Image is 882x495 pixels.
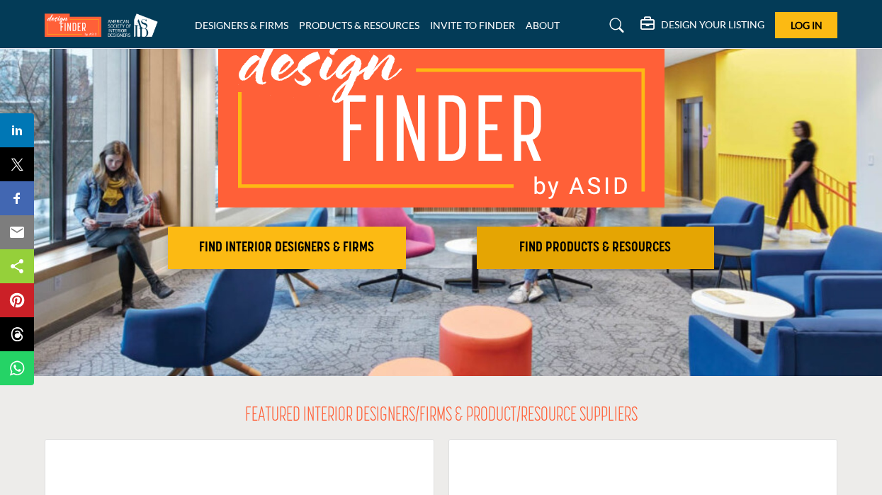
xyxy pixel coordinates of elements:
span: Log In [791,19,822,31]
h5: DESIGN YOUR LISTING [661,18,764,31]
img: image [218,23,665,207]
a: INVITE TO FINDER [430,19,515,31]
button: FIND INTERIOR DESIGNERS & FIRMS [168,227,406,269]
a: DESIGNERS & FIRMS [195,19,288,31]
h2: FIND INTERIOR DESIGNERS & FIRMS [172,239,402,256]
a: PRODUCTS & RESOURCES [299,19,419,31]
a: Search [596,14,633,37]
button: FIND PRODUCTS & RESOURCES [477,227,715,269]
h2: FIND PRODUCTS & RESOURCES [481,239,711,256]
button: Log In [775,12,837,38]
h2: FEATURED INTERIOR DESIGNERS/FIRMS & PRODUCT/RESOURCE SUPPLIERS [245,404,638,428]
div: DESIGN YOUR LISTING [640,17,764,34]
a: ABOUT [526,19,560,31]
img: Site Logo [45,13,165,37]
